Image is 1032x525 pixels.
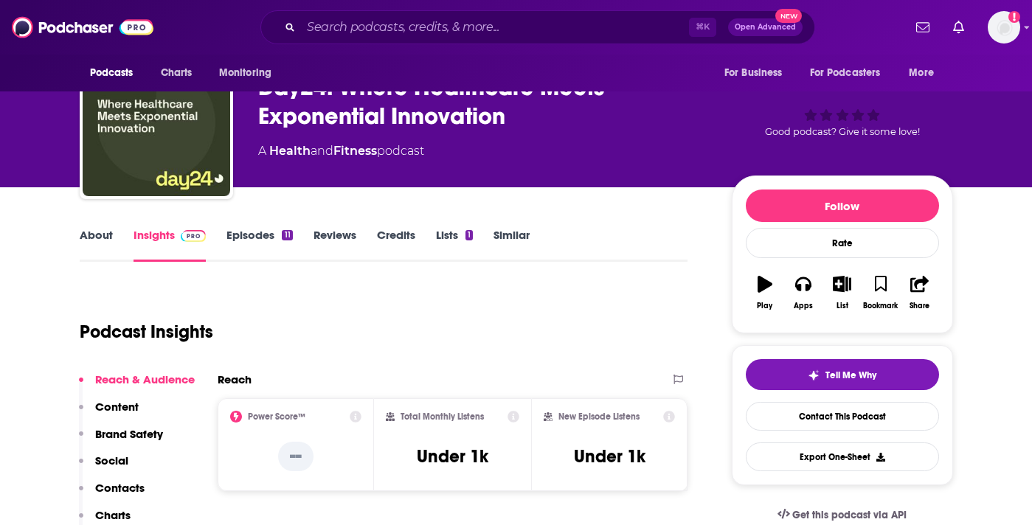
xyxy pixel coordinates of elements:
button: Reach & Audience [79,372,195,400]
span: Charts [161,63,193,83]
p: Contacts [95,481,145,495]
button: open menu [80,59,153,87]
button: Share [900,266,938,319]
a: Health [269,144,311,158]
a: Episodes11 [226,228,292,262]
span: For Business [724,63,783,83]
img: tell me why sparkle [808,369,820,381]
a: Credits [377,228,415,262]
h2: Power Score™ [248,411,305,422]
span: Logged in as allisonstowell [988,11,1020,44]
span: Tell Me Why [825,369,876,381]
p: Brand Safety [95,427,163,441]
a: InsightsPodchaser Pro [134,228,207,262]
button: Apps [784,266,823,319]
span: ⌘ K [689,18,716,37]
a: Lists1 [436,228,473,262]
p: Reach & Audience [95,372,195,386]
button: Brand Safety [79,427,163,454]
p: Social [95,453,128,467]
button: Open AdvancedNew [728,18,803,36]
button: Content [79,400,139,427]
div: Share [910,302,929,310]
button: Social [79,453,128,481]
span: and [311,144,333,158]
button: open menu [714,59,801,87]
button: Play [746,266,784,319]
span: For Podcasters [810,63,881,83]
a: Show notifications dropdown [910,15,935,40]
span: Good podcast? Give it some love! [765,126,920,137]
button: open menu [800,59,902,87]
h3: Under 1k [574,445,645,467]
p: Content [95,400,139,414]
button: open menu [209,59,291,87]
button: tell me why sparkleTell Me Why [746,359,939,390]
div: Apps [794,302,813,310]
h1: Podcast Insights [80,321,213,343]
img: User Profile [988,11,1020,44]
button: Contacts [79,481,145,508]
input: Search podcasts, credits, & more... [301,15,689,39]
a: Fitness [333,144,377,158]
div: Good podcast? Give it some love! [732,59,953,150]
h3: Under 1k [417,445,488,467]
button: Bookmark [862,266,900,319]
button: Follow [746,190,939,222]
button: Export One-Sheet [746,442,939,471]
div: A podcast [258,142,424,160]
img: Podchaser Pro [181,230,207,242]
div: Play [757,302,772,310]
a: Reviews [314,228,356,262]
button: Show profile menu [988,11,1020,44]
a: Charts [151,59,201,87]
p: Charts [95,508,131,522]
a: Contact This Podcast [746,402,939,431]
span: Podcasts [90,63,134,83]
img: Day24: Where Healthcare Meets Exponential Innovation [83,49,230,196]
img: Podchaser - Follow, Share and Rate Podcasts [12,13,153,41]
div: Bookmark [863,302,898,310]
svg: Add a profile image [1008,11,1020,23]
div: 11 [282,230,292,240]
span: Open Advanced [735,24,796,31]
span: Monitoring [219,63,271,83]
button: List [823,266,861,319]
span: More [909,63,934,83]
h2: Total Monthly Listens [401,411,484,422]
button: open menu [898,59,952,87]
span: Get this podcast via API [792,509,907,521]
span: New [775,9,802,23]
a: Similar [494,228,530,262]
div: Search podcasts, credits, & more... [260,10,815,44]
div: Rate [746,228,939,258]
div: 1 [465,230,473,240]
h2: New Episode Listens [558,411,640,422]
p: -- [278,442,314,471]
div: List [837,302,848,310]
a: About [80,228,113,262]
a: Show notifications dropdown [947,15,970,40]
h2: Reach [218,372,252,386]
